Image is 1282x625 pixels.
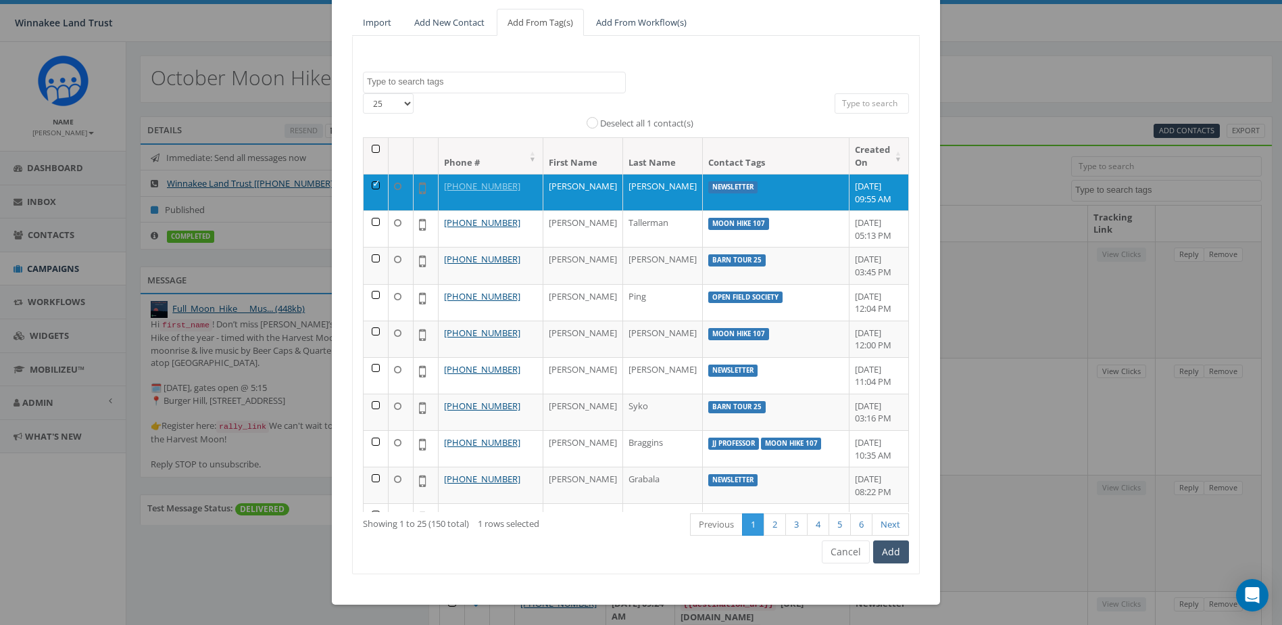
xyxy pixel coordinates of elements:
a: Import [352,9,402,37]
a: 4 [807,513,829,536]
label: Moon Hike 107 [708,328,769,340]
td: [DATE] 03:16 PM [849,394,909,430]
td: Syko [623,394,703,430]
a: Previous [690,513,743,536]
td: [PERSON_NAME] [543,430,623,467]
button: Cancel [822,540,870,563]
input: Type to search [835,93,909,114]
td: [DATE] 05:13 PM [849,210,909,247]
a: [PHONE_NUMBER] [444,436,520,448]
td: [PERSON_NAME] [543,467,623,503]
td: Braggins [623,430,703,467]
a: 3 [785,513,808,536]
a: 6 [850,513,872,536]
a: [PHONE_NUMBER] [444,290,520,302]
td: [PERSON_NAME] [623,321,703,357]
label: Newsletter [708,365,758,377]
label: Barn Tour 25 [708,254,766,267]
label: Barn Tour 25 [708,401,766,413]
td: Grabala [623,467,703,503]
td: [PERSON_NAME] [623,357,703,394]
a: [PHONE_NUMBER] [444,509,520,522]
th: First Name [543,138,623,174]
td: [DATE] 09:55 AM [849,174,909,210]
td: [DATE] 03:45 PM [849,247,909,283]
label: Newsletter [708,474,758,486]
a: Add From Workflow(s) [585,9,697,37]
label: Moon Hike 107 [708,218,769,230]
a: 2 [764,513,786,536]
td: [PERSON_NAME] [543,174,623,210]
td: [PERSON_NAME] [543,357,623,394]
button: Add [873,540,909,563]
td: [DATE] 08:22 PM [849,467,909,503]
td: Ping [623,284,703,321]
a: Add New Contact [403,9,495,37]
a: [PHONE_NUMBER] [444,180,520,192]
a: [PHONE_NUMBER] [444,473,520,485]
label: JJ Professor [708,438,759,450]
a: [PHONE_NUMBER] [444,363,520,375]
td: Tallerman [623,210,703,247]
a: Next [872,513,909,536]
td: [DATE] 05:32 PM [849,503,909,540]
a: 5 [829,513,851,536]
td: [DATE] 12:00 PM [849,321,909,357]
td: [DATE] 10:35 AM [849,430,909,467]
td: [PERSON_NAME] [543,247,623,283]
label: Newsletter [708,181,758,193]
label: Deselect all 1 contact(s) [600,117,693,131]
div: Open Intercom Messenger [1236,579,1268,611]
td: [DATE] 12:04 PM [849,284,909,321]
a: [PHONE_NUMBER] [444,327,520,339]
a: [PHONE_NUMBER] [444,400,520,412]
a: Add From Tag(s) [497,9,584,37]
label: Open Field Society [708,292,783,304]
textarea: Search [367,76,625,88]
td: [PERSON_NAME] [543,210,623,247]
th: Created On: activate to sort column ascending [849,138,909,174]
th: Phone #: activate to sort column ascending [439,138,543,174]
td: [PERSON_NAME] [623,247,703,283]
td: [DATE] 11:04 PM [849,357,909,394]
span: 1 rows selected [478,517,539,530]
a: [PHONE_NUMBER] [444,216,520,229]
th: Last Name [623,138,703,174]
th: Contact Tags [703,138,849,174]
div: Showing 1 to 25 (150 total) [363,512,578,530]
td: [PERSON_NAME] [623,174,703,210]
a: 1 [742,513,764,536]
label: Moon Hike 107 [761,438,822,450]
a: [PHONE_NUMBER] [444,253,520,265]
td: [PERSON_NAME] [543,394,623,430]
td: [PERSON_NAME] [543,284,623,321]
td: [PERSON_NAME] [543,321,623,357]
